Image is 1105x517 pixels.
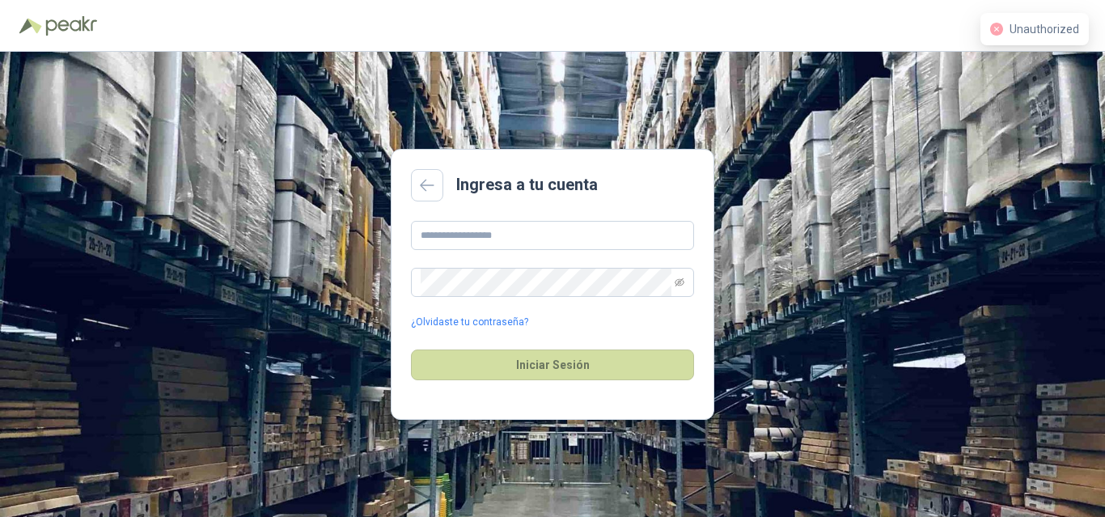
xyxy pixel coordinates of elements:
button: Iniciar Sesión [411,350,694,380]
img: Logo [19,18,42,34]
span: close-circle [990,23,1003,36]
h2: Ingresa a tu cuenta [456,172,598,197]
span: Unauthorized [1010,23,1079,36]
a: ¿Olvidaste tu contraseña? [411,315,528,330]
span: eye-invisible [675,278,684,287]
img: Peakr [45,16,97,36]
